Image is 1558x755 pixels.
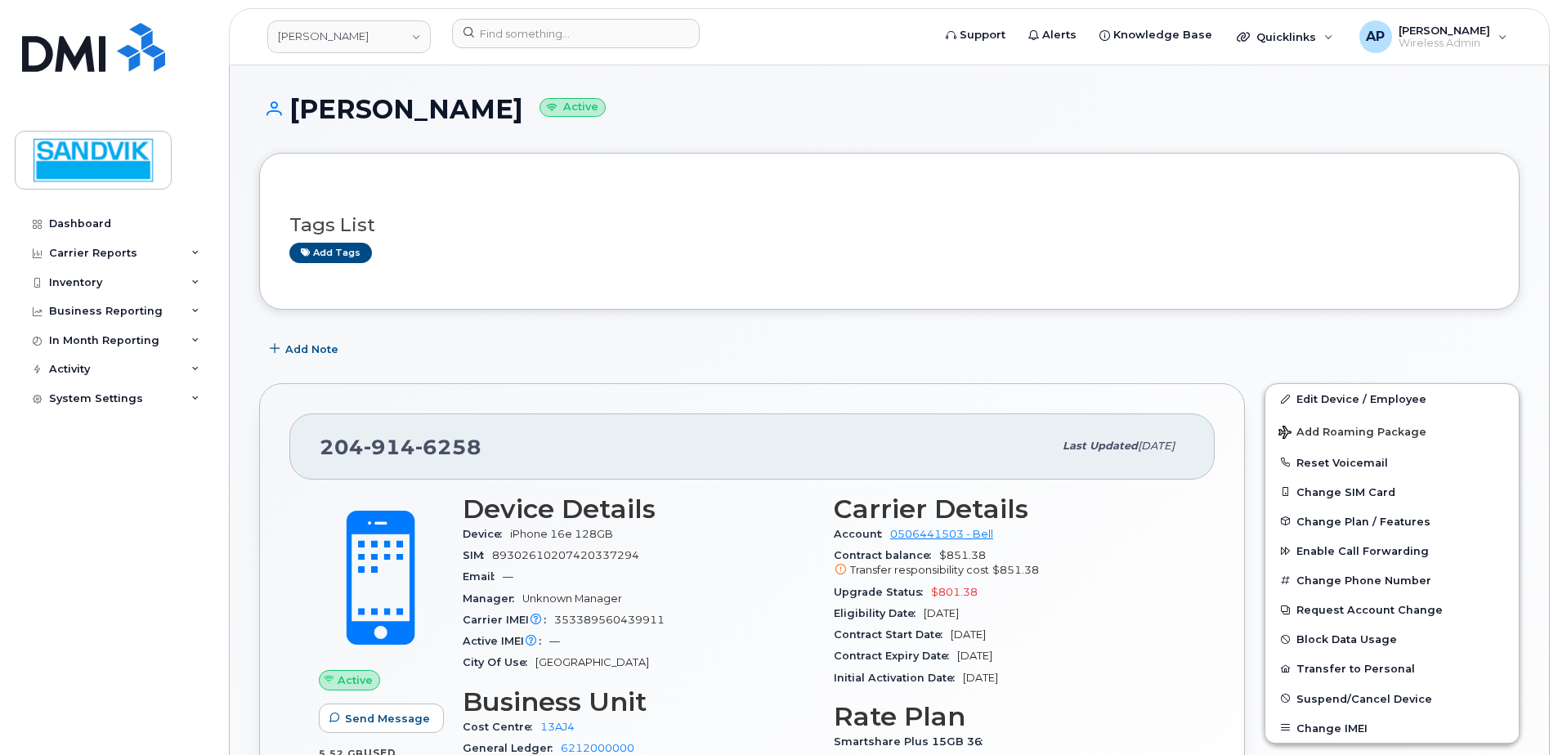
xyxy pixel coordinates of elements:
[540,721,575,733] a: 13AJ4
[834,528,890,540] span: Account
[1265,384,1519,413] a: Edit Device / Employee
[320,435,481,459] span: 204
[951,628,986,641] span: [DATE]
[924,607,959,619] span: [DATE]
[463,687,814,717] h3: Business Unit
[992,564,1039,576] span: $851.38
[503,570,513,583] span: —
[463,494,814,524] h3: Device Details
[1278,426,1426,441] span: Add Roaming Package
[1296,692,1432,704] span: Suspend/Cancel Device
[1265,477,1519,507] button: Change SIM Card
[834,494,1185,524] h3: Carrier Details
[463,742,561,754] span: General Ledger
[834,702,1185,731] h3: Rate Plan
[259,95,1520,123] h1: [PERSON_NAME]
[957,650,992,662] span: [DATE]
[931,586,978,598] span: $801.38
[289,243,372,263] a: Add tags
[561,742,634,754] a: 6212000000
[539,98,606,117] small: Active
[492,549,639,561] span: 89302610207420337294
[1265,565,1519,595] button: Change Phone Number
[1296,515,1430,527] span: Change Plan / Features
[463,549,492,561] span: SIM
[834,672,963,684] span: Initial Activation Date
[463,570,503,583] span: Email
[259,334,352,364] button: Add Note
[1296,545,1429,557] span: Enable Call Forwarding
[1265,448,1519,477] button: Reset Voicemail
[415,435,481,459] span: 6258
[1265,654,1519,683] button: Transfer to Personal
[1265,624,1519,654] button: Block Data Usage
[1265,713,1519,743] button: Change IMEI
[463,614,554,626] span: Carrier IMEI
[834,650,957,662] span: Contract Expiry Date
[285,342,338,357] span: Add Note
[1265,536,1519,565] button: Enable Call Forwarding
[319,704,444,733] button: Send Message
[289,215,1489,235] h3: Tags List
[338,672,373,688] span: Active
[1265,684,1519,713] button: Suspend/Cancel Device
[522,592,622,605] span: Unknown Manager
[463,721,540,733] span: Cost Centre
[834,549,939,561] span: Contract balance
[1265,414,1519,448] button: Add Roaming Package
[834,628,951,641] span: Contract Start Date
[535,656,649,668] span: [GEOGRAPHIC_DATA]
[1063,440,1138,452] span: Last updated
[463,635,549,647] span: Active IMEI
[850,564,989,576] span: Transfer responsibility cost
[364,435,415,459] span: 914
[463,528,510,540] span: Device
[510,528,613,540] span: iPhone 16e 128GB
[554,614,665,626] span: 353389560439911
[834,735,991,748] span: Smartshare Plus 15GB 36
[1265,595,1519,624] button: Request Account Change
[549,635,560,647] span: —
[463,656,535,668] span: City Of Use
[834,549,1185,579] span: $851.38
[834,586,931,598] span: Upgrade Status
[834,607,924,619] span: Eligibility Date
[463,592,522,605] span: Manager
[1265,507,1519,536] button: Change Plan / Features
[963,672,998,684] span: [DATE]
[890,528,993,540] a: 0506441503 - Bell
[345,711,430,726] span: Send Message
[1138,440,1175,452] span: [DATE]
